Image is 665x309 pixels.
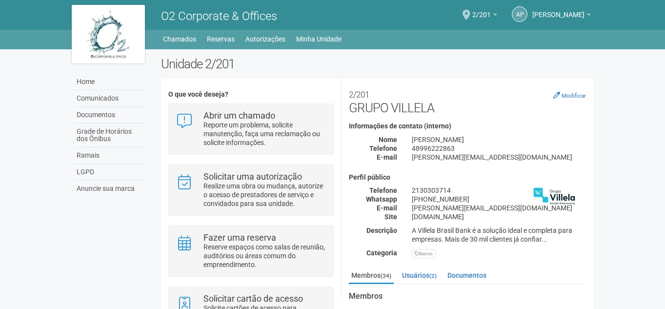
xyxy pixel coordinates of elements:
span: O2 Corporate & Offices [161,9,277,23]
a: Grade de Horários dos Ônibus [74,124,146,147]
strong: E-mail [377,153,397,161]
strong: Abrir um chamado [203,110,275,121]
strong: Descrição [366,227,397,234]
span: agatha pedro de souza [532,1,584,19]
a: Home [74,74,146,90]
a: Autorizações [245,32,285,46]
strong: Telefone [369,144,397,152]
a: Solicitar uma autorização Realize uma obra ou mudança, autorize o acesso de prestadores de serviç... [176,172,326,208]
a: Minha Unidade [296,32,342,46]
strong: Solicitar cartão de acesso [203,293,303,304]
a: Fazer uma reserva Reserve espaços como salas de reunião, auditórios ou áreas comum do empreendime... [176,233,326,269]
div: [DOMAIN_NAME] [404,212,593,221]
a: Chamados [163,32,196,46]
small: (2) [429,272,437,279]
a: Documentos [445,268,489,283]
a: Modificar [553,91,586,99]
strong: Site [384,213,397,221]
div: Banco [412,249,436,258]
p: Reporte um problema, solicite manutenção, faça uma reclamação ou solicite informações. [203,121,326,147]
h4: Perfil público [349,174,586,181]
a: LGPD [74,164,146,181]
div: 48996222863 [404,144,593,153]
img: business.png [530,174,579,223]
a: Reservas [207,32,235,46]
h4: O que você deseja? [168,91,334,98]
div: [PHONE_NUMBER] [404,195,593,204]
a: Documentos [74,107,146,124]
img: logo.jpg [72,5,145,63]
div: [PERSON_NAME] [404,135,593,144]
strong: Fazer uma reserva [203,232,276,243]
small: (34) [381,272,391,279]
small: Modificar [562,92,586,99]
small: 2/201 [349,90,369,100]
h4: Informações de contato (interno) [349,123,586,130]
strong: Membros [349,292,586,301]
h2: GRUPO VILLELA [349,86,586,115]
strong: Solicitar uma autorização [203,171,302,182]
a: [PERSON_NAME] [532,12,591,20]
strong: Nome [379,136,397,144]
a: Abrir um chamado Reporte um problema, solicite manutenção, faça uma reclamação ou solicite inform... [176,111,326,147]
p: Realize uma obra ou mudança, autorize o acesso de prestadores de serviço e convidados para sua un... [203,182,326,208]
div: 2130303714 [404,186,593,195]
a: Usuários(2) [400,268,439,283]
div: A Villela Brasil Bank é a solução ideal e completa para empresas. Mais de 30 mil clientes já conf... [404,226,593,244]
strong: Whatsapp [366,195,397,203]
p: Reserve espaços como salas de reunião, auditórios ou áreas comum do empreendimento. [203,243,326,269]
a: Ramais [74,147,146,164]
span: 2/201 [472,1,491,19]
div: [PERSON_NAME][EMAIL_ADDRESS][DOMAIN_NAME] [404,204,593,212]
h2: Unidade 2/201 [161,57,594,71]
strong: E-mail [377,204,397,212]
div: [PERSON_NAME][EMAIL_ADDRESS][DOMAIN_NAME] [404,153,593,162]
a: Comunicados [74,90,146,107]
a: Membros(34) [349,268,394,284]
a: ap [512,6,527,22]
a: Anuncie sua marca [74,181,146,197]
strong: Telefone [369,186,397,194]
a: 2/201 [472,12,497,20]
strong: Categoria [366,249,397,257]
